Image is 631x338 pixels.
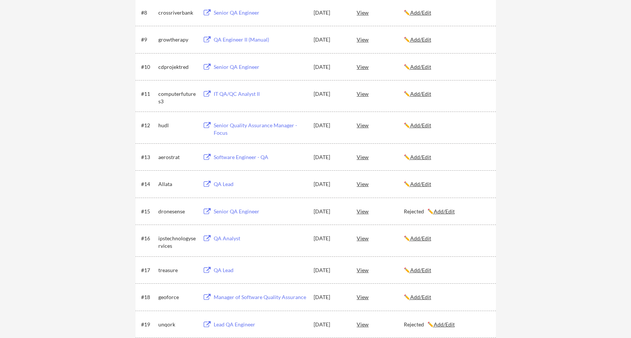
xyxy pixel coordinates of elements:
div: hudl [158,122,196,129]
div: Senior QA Engineer [214,63,307,71]
u: Add/Edit [434,321,455,328]
div: View [357,60,404,73]
div: #9 [141,36,156,43]
div: [DATE] [314,180,347,188]
div: [DATE] [314,90,347,98]
div: [DATE] [314,235,347,242]
u: Add/Edit [410,64,431,70]
div: View [357,263,404,277]
u: Add/Edit [410,294,431,300]
div: #8 [141,9,156,16]
div: [DATE] [314,36,347,43]
u: Add/Edit [410,235,431,241]
div: View [357,6,404,19]
div: Software Engineer - QA [214,153,307,161]
div: [DATE] [314,321,347,328]
div: ✏️ [404,63,489,71]
div: View [357,33,404,46]
div: #19 [141,321,156,328]
div: treasure [158,267,196,274]
div: Senior QA Engineer [214,9,307,16]
div: #16 [141,235,156,242]
div: #10 [141,63,156,71]
div: View [357,177,404,191]
div: aerostrat [158,153,196,161]
div: [DATE] [314,122,347,129]
div: View [357,87,404,100]
div: View [357,204,404,218]
u: Add/Edit [410,181,431,187]
div: crossriverbank [158,9,196,16]
div: [DATE] [314,208,347,215]
div: dronesense [158,208,196,215]
div: View [357,290,404,304]
u: Add/Edit [410,9,431,16]
div: ✏️ [404,90,489,98]
div: #14 [141,180,156,188]
u: Add/Edit [410,154,431,160]
div: QA Analyst [214,235,307,242]
div: [DATE] [314,9,347,16]
u: Add/Edit [410,122,431,128]
u: Add/Edit [434,208,455,214]
div: QA Lead [214,267,307,274]
div: [DATE] [314,267,347,274]
div: View [357,150,404,164]
div: Senior QA Engineer [214,208,307,215]
div: ✏️ [404,122,489,129]
div: Rejected ✏️ [404,208,489,215]
div: QA Lead [214,180,307,188]
div: ✏️ [404,153,489,161]
div: #11 [141,90,156,98]
div: ✏️ [404,9,489,16]
div: ✏️ [404,293,489,301]
div: cdprojektred [158,63,196,71]
div: Allata [158,180,196,188]
div: View [357,118,404,132]
div: Senior Quality Assurance Manager - Focus [214,122,307,136]
u: Add/Edit [410,36,431,43]
div: #17 [141,267,156,274]
div: ✏️ [404,235,489,242]
div: Rejected ✏️ [404,321,489,328]
div: #15 [141,208,156,215]
div: #12 [141,122,156,129]
div: growtherapy [158,36,196,43]
div: unqork [158,321,196,328]
div: #18 [141,293,156,301]
div: Lead QA Engineer [214,321,307,328]
div: ✏️ [404,267,489,274]
div: View [357,317,404,331]
div: [DATE] [314,63,347,71]
div: ✏️ [404,36,489,43]
div: ipstechnologyservices [158,235,196,249]
div: IT QA/QC Analyst II [214,90,307,98]
div: computerfutures3 [158,90,196,105]
div: QA Engineer II (Manual) [214,36,307,43]
div: Manager of Software Quality Assurance [214,293,307,301]
div: View [357,231,404,245]
u: Add/Edit [410,267,431,273]
div: [DATE] [314,153,347,161]
u: Add/Edit [410,91,431,97]
div: #13 [141,153,156,161]
div: ✏️ [404,180,489,188]
div: [DATE] [314,293,347,301]
div: geoforce [158,293,196,301]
